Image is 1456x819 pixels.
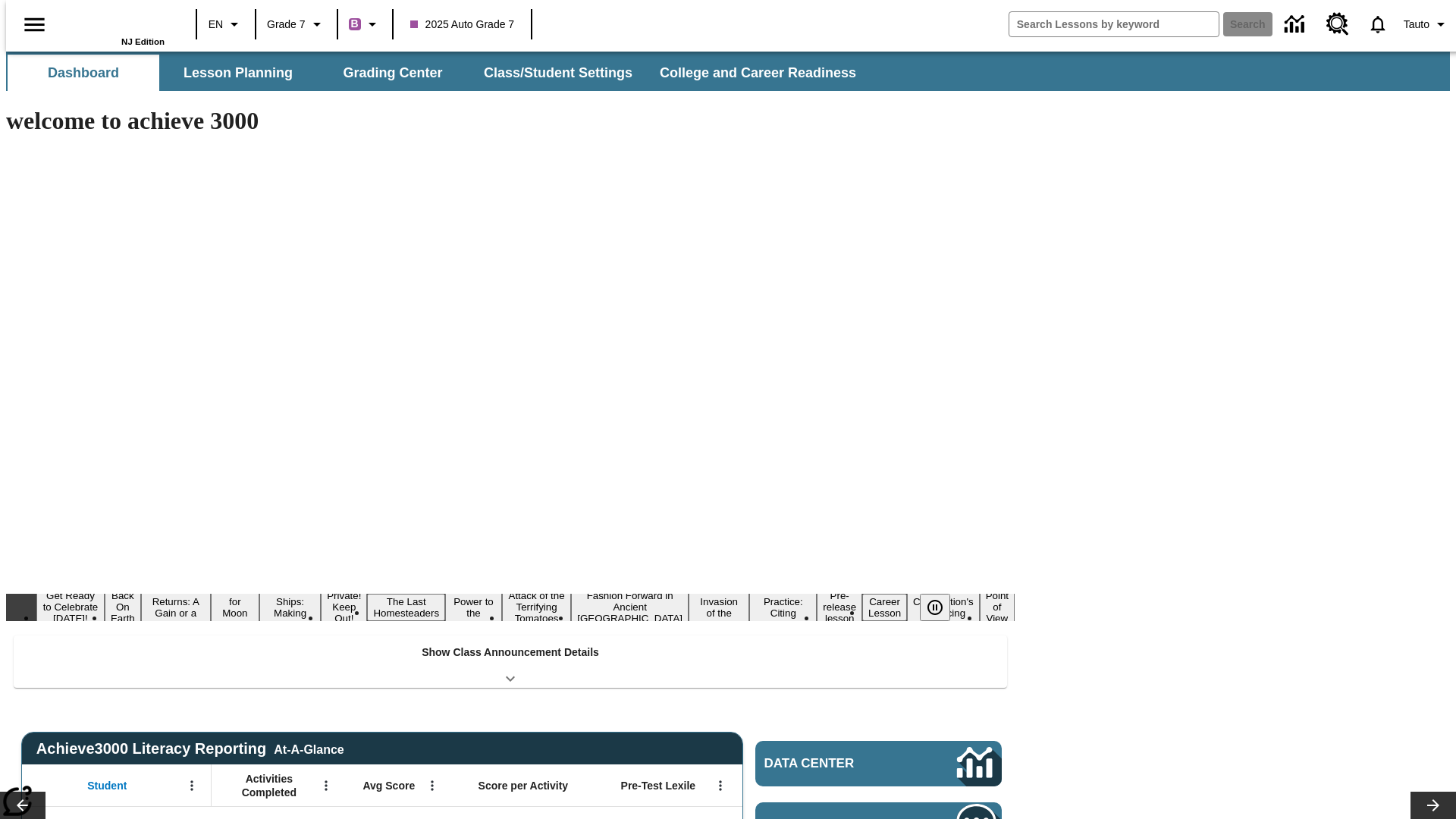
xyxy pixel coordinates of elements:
span: Data Center [764,756,906,771]
a: Home [66,7,165,37]
button: Slide 1 Get Ready to Celebrate Juneteenth! [36,588,105,626]
button: Slide 14 Career Lesson [862,594,907,621]
button: Profile/Settings [1398,11,1456,38]
button: Slide 16 Point of View [980,588,1015,626]
button: Slide 9 Attack of the Terrifying Tomatoes [502,588,571,626]
p: Show Class Announcement Details [422,645,599,661]
input: search field [1009,12,1219,36]
a: Data Center [755,741,1002,786]
button: Slide 7 The Last Homesteaders [367,594,445,621]
button: Slide 8 Solar Power to the People [445,582,502,632]
button: Slide 2 Back On Earth [105,588,141,626]
button: Slide 10 Fashion Forward in Ancient Rome [571,588,689,626]
button: Open side menu [12,2,57,47]
span: Pre-Test Lexile [621,779,696,792]
span: Tauto [1404,17,1429,33]
span: Activities Completed [219,772,319,799]
button: Grade: Grade 7, Select a grade [261,11,332,38]
div: Home [66,5,165,46]
span: Grade 7 [267,17,306,33]
button: Open Menu [421,774,444,797]
a: Data Center [1276,4,1317,45]
button: Pause [920,594,950,621]
button: Slide 15 The Constitution's Balancing Act [907,582,980,632]
button: Lesson Planning [162,55,314,91]
button: Language: EN, Select a language [202,11,250,38]
button: Dashboard [8,55,159,91]
button: Open Menu [315,774,337,797]
button: Slide 3 Free Returns: A Gain or a Drain? [141,582,211,632]
div: SubNavbar [6,55,870,91]
button: Slide 4 Time for Moon Rules? [211,582,259,632]
div: Pause [920,594,965,621]
span: NJ Edition [121,37,165,46]
span: Score per Activity [479,779,569,792]
span: EN [209,17,223,33]
button: Slide 13 Pre-release lesson [817,588,862,626]
button: Slide 11 The Invasion of the Free CD [689,582,749,632]
button: Slide 12 Mixed Practice: Citing Evidence [749,582,817,632]
span: Achieve3000 Literacy Reporting [36,740,344,758]
div: SubNavbar [6,52,1450,91]
button: Lesson carousel, Next [1410,792,1456,819]
button: Open Menu [180,774,203,797]
button: College and Career Readiness [648,55,868,91]
button: Class/Student Settings [472,55,645,91]
span: B [351,14,359,33]
button: Open Menu [709,774,732,797]
span: 2025 Auto Grade 7 [410,17,515,33]
div: Show Class Announcement Details [14,635,1007,688]
span: Avg Score [362,779,415,792]
div: At-A-Glance [274,740,344,757]
button: Slide 5 Cruise Ships: Making Waves [259,582,321,632]
span: Student [87,779,127,792]
button: Grading Center [317,55,469,91]
a: Resource Center, Will open in new tab [1317,4,1358,45]
h1: welcome to achieve 3000 [6,107,1015,135]
button: Slide 6 Private! Keep Out! [321,588,367,626]
a: Notifications [1358,5,1398,44]
button: Boost Class color is purple. Change class color [343,11,388,38]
